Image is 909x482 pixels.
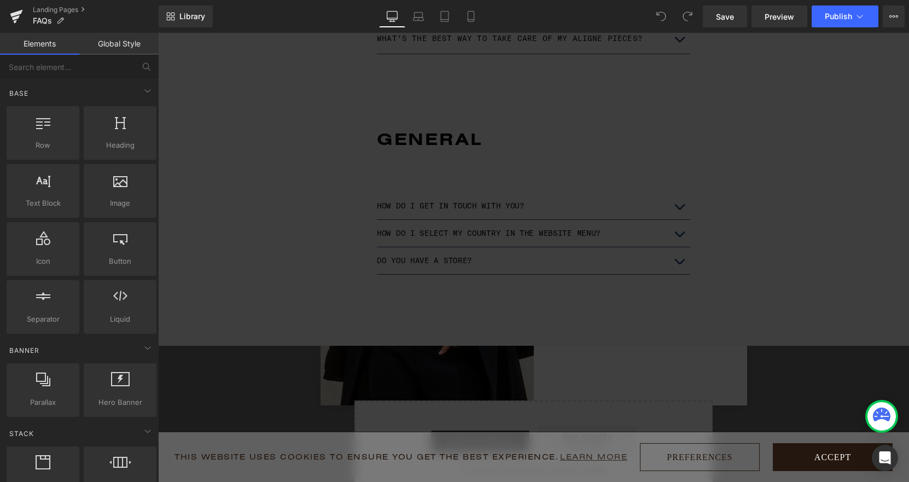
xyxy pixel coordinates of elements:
span: Publish [825,12,852,21]
span: Heading [87,140,153,151]
span: FAQs [33,16,52,25]
span: Stack [8,428,35,439]
a: Landing Pages [33,5,159,14]
span: Hero Banner [87,397,153,408]
span: Button [87,255,153,267]
button: Redo [677,5,698,27]
span: Base [8,88,30,98]
a: New Library [159,5,213,27]
a: Laptop [405,5,432,27]
a: Mobile [458,5,484,27]
span: Save [716,11,734,22]
a: Global Style [79,33,159,55]
span: Icon [10,255,76,267]
span: Library [179,11,205,21]
a: Preview [751,5,807,27]
a: Desktop [379,5,405,27]
span: Banner [8,345,40,356]
span: Liquid [87,313,153,325]
span: Row [10,140,76,151]
span: Separator [10,313,76,325]
button: More [883,5,905,27]
span: Image [87,198,153,209]
span: Parallax [10,397,76,408]
button: Publish [812,5,878,27]
span: Preview [765,11,794,22]
button: Undo [650,5,672,27]
span: Text Block [10,198,76,209]
a: Tablet [432,5,458,27]
div: Open Intercom Messenger [872,445,898,471]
